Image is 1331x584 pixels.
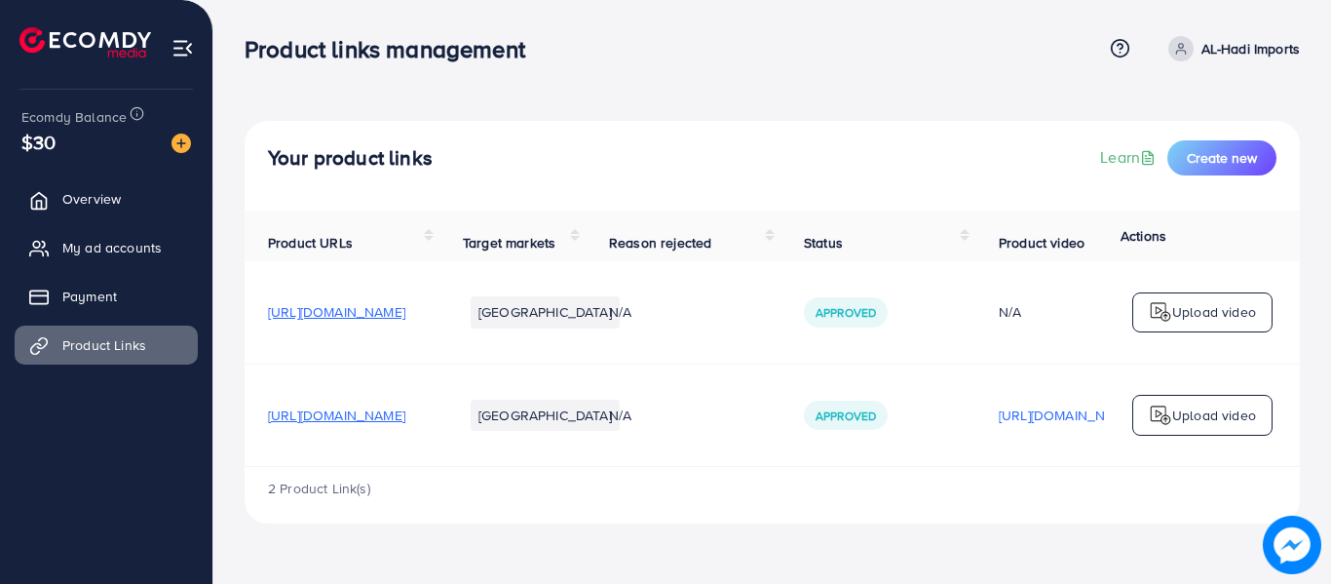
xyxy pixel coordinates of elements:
[463,233,555,253] span: Target markets
[19,27,151,58] img: logo
[1121,226,1166,246] span: Actions
[999,233,1084,253] span: Product video
[471,400,620,431] li: [GEOGRAPHIC_DATA]
[816,304,876,321] span: Approved
[1263,516,1321,574] img: image
[15,179,198,218] a: Overview
[1100,146,1160,169] a: Learn
[609,406,631,425] span: N/A
[15,228,198,267] a: My ad accounts
[609,302,631,322] span: N/A
[171,134,191,153] img: image
[1187,148,1257,168] span: Create new
[62,189,121,209] span: Overview
[804,233,843,253] span: Status
[62,238,162,257] span: My ad accounts
[1167,140,1276,175] button: Create new
[15,277,198,316] a: Payment
[245,35,541,63] h3: Product links management
[999,302,1136,322] div: N/A
[268,479,370,498] span: 2 Product Link(s)
[268,302,405,322] span: [URL][DOMAIN_NAME]
[268,406,405,425] span: [URL][DOMAIN_NAME]
[1172,300,1256,324] p: Upload video
[21,128,56,156] span: $30
[171,37,194,59] img: menu
[1149,300,1172,324] img: logo
[1201,37,1300,60] p: AL-Hadi Imports
[1149,404,1172,427] img: logo
[999,404,1136,427] p: [URL][DOMAIN_NAME]
[268,233,353,253] span: Product URLs
[1160,36,1300,61] a: AL-Hadi Imports
[15,326,198,365] a: Product Links
[816,408,876,424] span: Approved
[268,146,433,171] h4: Your product links
[471,296,620,328] li: [GEOGRAPHIC_DATA]
[609,233,711,253] span: Reason rejected
[62,335,146,355] span: Product Links
[1172,404,1256,427] p: Upload video
[62,287,117,306] span: Payment
[21,107,127,127] span: Ecomdy Balance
